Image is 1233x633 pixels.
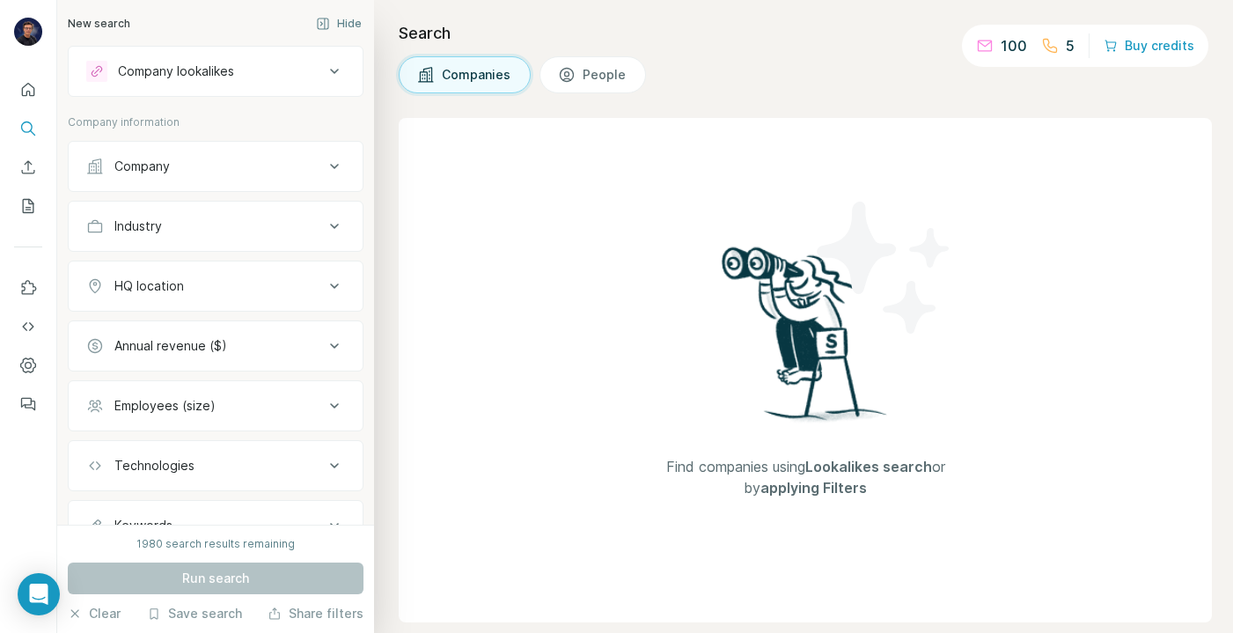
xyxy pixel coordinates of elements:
div: 1980 search results remaining [136,536,295,552]
button: Company lookalikes [69,50,363,92]
button: Save search [147,605,242,622]
button: Company [69,145,363,188]
div: HQ location [114,277,184,295]
button: Buy credits [1104,33,1194,58]
div: Industry [114,217,162,235]
div: Keywords [114,517,172,534]
div: Annual revenue ($) [114,337,227,355]
button: Use Surfe API [14,311,42,342]
span: People [583,66,628,84]
img: Surfe Illustration - Stars [805,188,964,347]
p: 5 [1066,35,1075,56]
div: Employees (size) [114,397,216,415]
button: Dashboard [14,350,42,381]
button: Enrich CSV [14,151,42,183]
button: Annual revenue ($) [69,325,363,367]
button: Feedback [14,388,42,420]
button: Share filters [268,605,363,622]
button: Keywords [69,504,363,547]
div: New search [68,16,130,32]
div: Technologies [114,457,194,475]
button: Hide [304,11,374,37]
p: 100 [1001,35,1027,56]
div: Company [114,158,170,175]
span: Companies [442,66,512,84]
img: Avatar [14,18,42,46]
div: Company lookalikes [118,63,234,80]
button: My lists [14,190,42,222]
button: Search [14,113,42,144]
h4: Search [399,21,1212,46]
img: Surfe Illustration - Woman searching with binoculars [714,242,897,438]
span: Lookalikes search [805,458,932,475]
button: HQ location [69,265,363,307]
p: Company information [68,114,363,130]
button: Industry [69,205,363,247]
div: Open Intercom Messenger [18,573,60,615]
button: Technologies [69,445,363,487]
span: applying Filters [760,479,867,497]
button: Employees (size) [69,385,363,427]
span: Find companies using or by [647,456,964,498]
button: Quick start [14,74,42,106]
button: Use Surfe on LinkedIn [14,272,42,304]
button: Clear [68,605,121,622]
